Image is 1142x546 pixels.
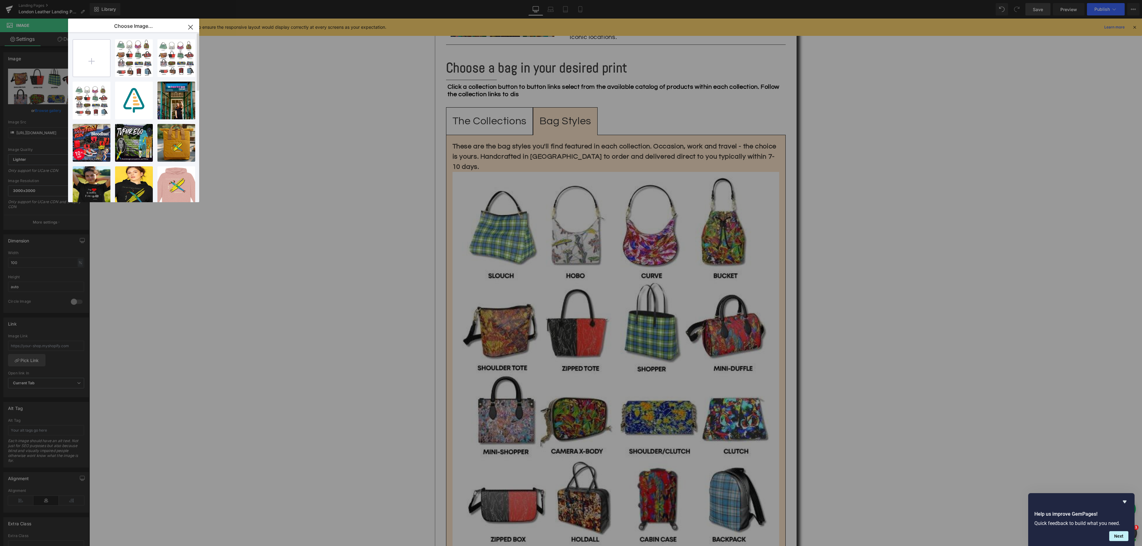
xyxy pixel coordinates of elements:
[1034,498,1128,541] div: Help us improve GemPages!
[363,93,437,112] div: The Collections
[114,23,153,29] p: Choose Image...
[358,65,690,79] b: Click a collection button to button links select from the available catalog of products within ea...
[1034,520,1128,526] p: Quick feedback to build what you need.
[1134,525,1139,530] span: 1
[450,93,502,112] div: Bag Styles
[1121,498,1128,505] button: Hide survey
[357,41,538,58] b: Choose a bag in your desired print
[363,124,687,152] strong: These are the bag styles you'll find featured in each collection. Occasion, work and travel - the...
[1030,506,1048,523] button: Open chatbox
[1109,531,1128,541] button: Next question
[1034,510,1128,518] h2: Help us improve GemPages!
